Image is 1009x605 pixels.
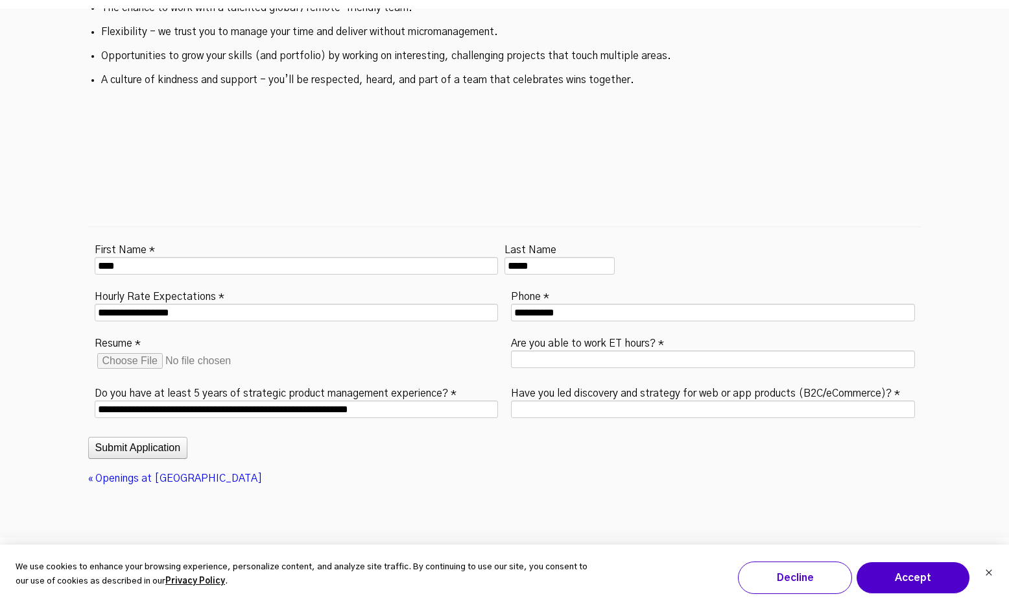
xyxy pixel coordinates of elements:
a: « Openings at [GEOGRAPHIC_DATA] [88,473,262,484]
label: Hourly Rate Expectations * [95,287,224,304]
label: Have you led discovery and strategy for web or app products (B2C/eCommerce)? * [511,384,900,401]
label: Phone * [511,287,549,304]
p: A culture of kindness and support - you’ll be respected, heard, and part of a team that celebrate... [101,73,908,87]
label: Do you have at least 5 years of strategic product management experience? * [95,384,457,401]
label: Last Name [505,240,556,257]
button: Decline [738,562,852,594]
label: First Name * [95,240,155,257]
a: Privacy Policy [165,574,225,589]
p: Flexibility - we trust you to manage your time and deliver without micromanagement. [101,25,908,39]
label: Are you able to work ET hours? * [511,334,664,351]
label: Resume * [95,334,141,351]
p: We use cookies to enhance your browsing experience, personalize content, and analyze site traffic... [16,560,590,590]
button: Dismiss cookie banner [985,567,993,581]
button: Accept [856,562,970,594]
p: Opportunities to grow your skills (and portfolio) by working on interesting, challenging projects... [101,49,908,63]
button: Submit Application [88,437,188,459]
